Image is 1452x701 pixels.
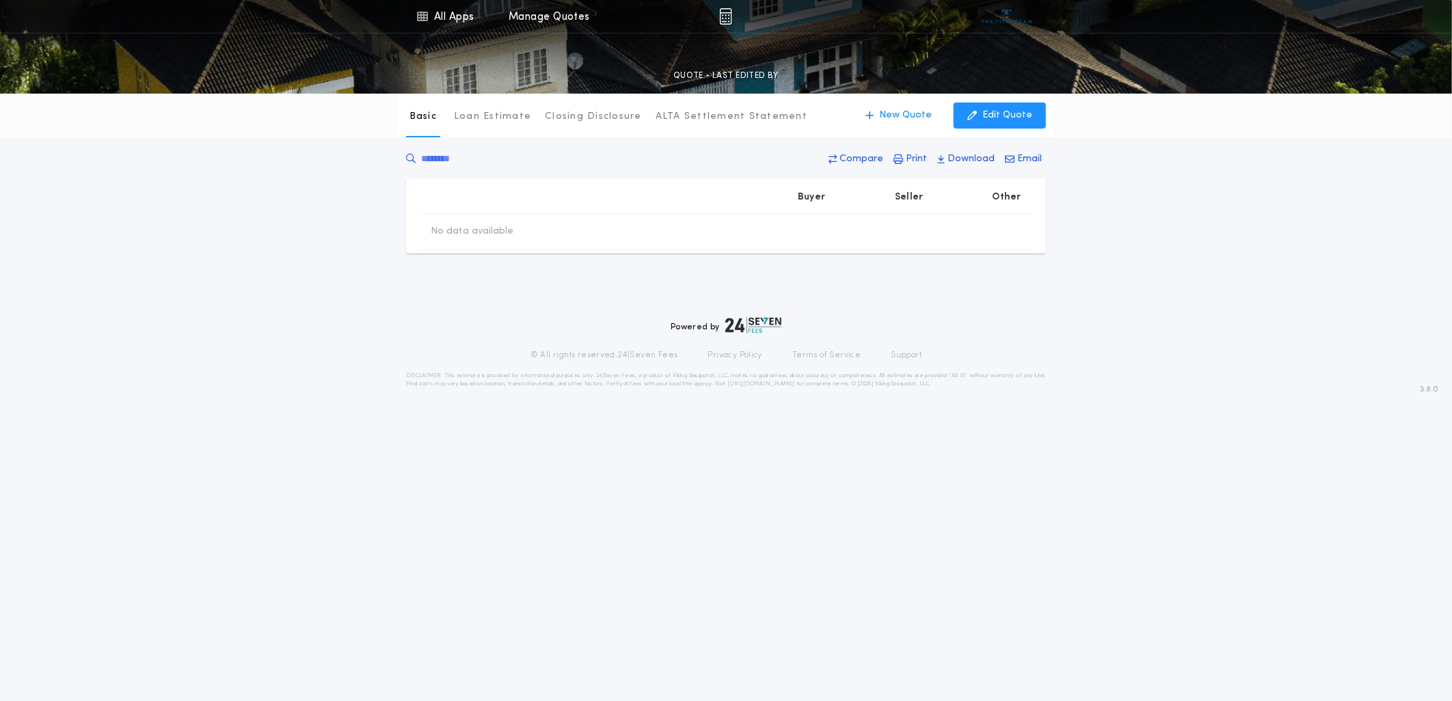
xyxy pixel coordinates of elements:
[852,102,945,128] button: New Quote
[708,350,763,361] a: Privacy Policy
[993,191,1021,204] p: Other
[906,152,927,166] p: Print
[1017,152,1042,166] p: Email
[406,372,1046,388] p: DISCLAIMER: This estimate is provided for informational purposes only. 24|Seven Fees, a product o...
[725,317,781,333] img: logo
[982,10,1033,23] img: vs-icon
[1001,147,1046,171] button: Email
[727,381,795,387] a: [URL][DOMAIN_NAME]
[891,350,922,361] a: Support
[982,109,1032,122] p: Edit Quote
[454,110,531,124] p: Loan Estimate
[954,102,1046,128] button: Edit Quote
[545,110,642,124] p: Closing Disclosure
[798,191,825,204] p: Buyer
[420,214,524,249] td: No data available
[530,350,678,361] p: © All rights reserved. 24|Seven Fees
[409,110,437,124] p: Basic
[879,109,932,122] p: New Quote
[824,147,887,171] button: Compare
[1420,383,1438,396] span: 3.8.0
[792,350,861,361] a: Terms of Service
[895,191,924,204] p: Seller
[719,8,732,25] img: img
[673,69,779,83] p: QUOTE - LAST EDITED BY
[839,152,883,166] p: Compare
[671,317,781,333] div: Powered by
[889,147,931,171] button: Print
[656,110,807,124] p: ALTA Settlement Statement
[933,147,999,171] button: Download
[947,152,995,166] p: Download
